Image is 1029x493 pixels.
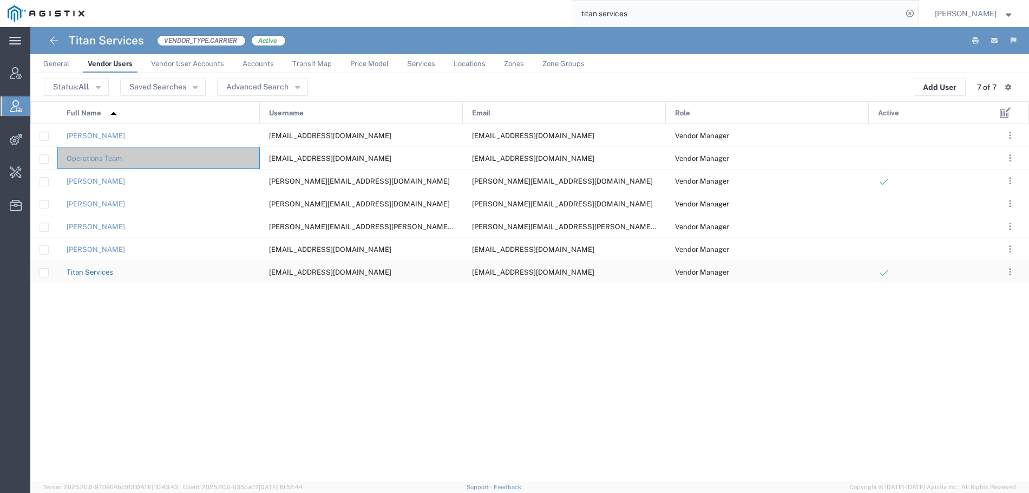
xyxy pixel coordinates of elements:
span: Email [472,102,490,125]
span: sloan@titanservices.com [269,200,450,208]
span: . . . [1009,243,1011,256]
a: [PERSON_NAME] [67,223,125,231]
button: Add User [914,79,966,96]
button: ... [1002,128,1018,143]
span: Vendor Manager [675,223,729,231]
span: Active [251,35,286,46]
span: sam@titanservices.com [269,177,450,185]
span: Vendor Manager [675,177,729,185]
span: . . . [1009,174,1011,187]
span: clinte@ttianservices.com [269,132,391,140]
span: Vendor User Accounts [151,60,224,68]
a: Operations Team [67,154,122,163]
span: Role [675,102,690,125]
span: Username [269,102,304,125]
span: [DATE] 10:52:44 [259,484,303,490]
span: Vendor Users [88,60,133,68]
span: VENDOR_TYPE.CARRIER [157,35,246,46]
span: tanya.fedyniak@titanservices.com [472,223,711,231]
span: Zone Groups [542,60,585,68]
span: Accounts [242,60,274,68]
span: . . . [1009,152,1011,165]
span: Copyright © [DATE]-[DATE] Agistix Inc., All Rights Reserved [849,483,1016,492]
button: Status:All [44,79,109,96]
a: Feedback [494,484,521,490]
span: General [43,60,69,68]
span: Full Name [67,102,101,125]
button: ... [1002,264,1018,280]
span: Price Model [350,60,389,68]
span: Vendor Manager [675,200,729,208]
span: All [78,82,89,91]
span: Active [878,102,899,125]
a: [PERSON_NAME] [67,177,125,185]
span: ops@titanservices.com [269,154,391,163]
span: fedyniak@titanservices.com [269,245,391,254]
a: [PERSON_NAME] [67,200,125,208]
button: ... [1002,173,1018,189]
span: Services [407,60,435,68]
span: Vendor Manager [675,245,729,254]
span: Zones [504,60,524,68]
button: ... [1002,196,1018,211]
span: Vendor Manager [675,268,729,276]
span: Vendor Manager [675,154,729,163]
a: [PERSON_NAME] [67,245,125,254]
input: Search for shipment number, reference number [573,1,902,27]
span: . . . [1009,197,1011,210]
span: sam@titanservices.com [472,177,653,185]
a: Support [467,484,494,490]
span: . . . [1009,265,1011,278]
div: 7 of 7 [977,82,997,93]
span: operations@titanservices.com [269,268,391,276]
span: Locations [454,60,486,68]
h4: Titan Services [69,27,144,54]
span: clinte@ttianservices.com [472,132,594,140]
span: ops@titanservices.com [472,154,594,163]
span: Transit Map [292,60,332,68]
span: . . . [1009,220,1011,233]
span: tanya.fedyniak@titanservices.com [269,223,508,231]
button: Saved Searches [120,79,206,96]
button: ... [1002,242,1018,257]
button: ... [1002,219,1018,234]
a: Titan Services [67,268,113,276]
span: [DATE] 10:43:43 [134,484,178,490]
span: operations@titanservices.com [472,268,594,276]
span: Client: 2025.20.0-035ba07 [183,484,303,490]
span: . . . [1009,129,1011,142]
img: logo [8,5,84,22]
button: Advanced Search [217,79,308,96]
span: fedyniak@titanservices.com [472,245,594,254]
span: Server: 2025.20.0-970904bc0f3 [43,484,178,490]
a: [PERSON_NAME] [67,132,125,140]
span: Vendor Manager [675,132,729,140]
button: ... [1002,151,1018,166]
img: arrow-dropup.svg [105,105,122,122]
span: sloan@titanservices.com [472,200,653,208]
